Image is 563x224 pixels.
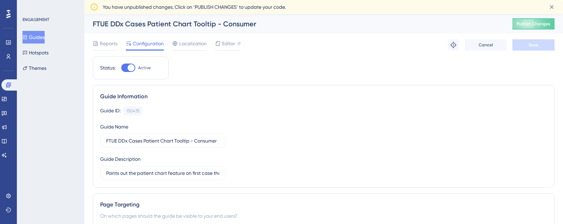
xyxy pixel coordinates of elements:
[512,39,555,51] button: Save
[22,31,45,44] button: Guides
[106,169,219,177] input: Type your Guide’s Description here
[133,39,164,48] span: Configuration
[479,42,493,48] span: Cancel
[529,42,538,48] span: Save
[22,62,46,74] button: Themes
[100,39,117,48] span: Reports
[100,123,128,131] div: Guide Name
[222,39,235,48] span: Editor
[179,39,207,48] span: Localization
[512,18,555,29] button: Publish Changes
[100,200,547,209] div: Page Targeting
[100,92,547,101] div: Guide Information
[138,65,151,71] span: Active
[465,39,507,51] button: Cancel
[22,46,48,59] button: Hotspots
[106,137,219,145] input: Type your Guide’s Name here
[517,21,550,27] span: Publish Changes
[100,155,141,163] div: Guide Description
[103,3,286,11] span: You have unpublished changes. Click on ‘PUBLISH CHANGES’ to update your code.
[100,64,116,72] div: Status:
[93,19,495,29] div: FTUE DDx Cases Patient Chart Tooltip - Consumer
[100,106,121,116] div: Guide ID:
[127,108,140,114] div: 150435
[22,17,49,22] div: ENGAGEMENT
[100,212,547,220] div: On which pages should the guide be visible to your end users?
